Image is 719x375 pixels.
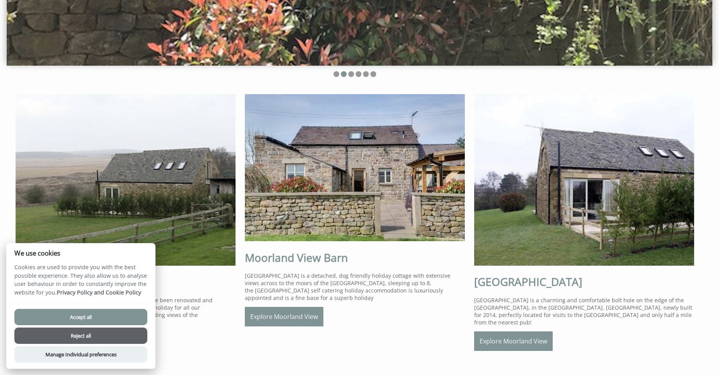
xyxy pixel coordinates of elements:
button: Reject all [14,328,147,344]
a: Moorland View Barn [245,250,348,265]
button: Manage Individual preferences [14,346,147,363]
a: Explore Moorland View [245,307,323,326]
a: [GEOGRAPHIC_DATA] [474,274,582,289]
p: [GEOGRAPHIC_DATA] is a charming and comfortable bolt hole on the edge of the [GEOGRAPHIC_DATA], i... [474,296,694,326]
a: Privacy Policy and Cookie Policy [57,289,141,296]
h2: We use cookies [6,249,155,257]
p: [GEOGRAPHIC_DATA] is a detached, dog friendly holiday cottage with extensive views across to the ... [245,272,465,301]
a: Explore Moorland View [474,331,553,351]
button: Accept all [14,309,147,325]
p: Cookies are used to provide you with the best possible experience. They also allow us to analyse ... [6,263,155,302]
